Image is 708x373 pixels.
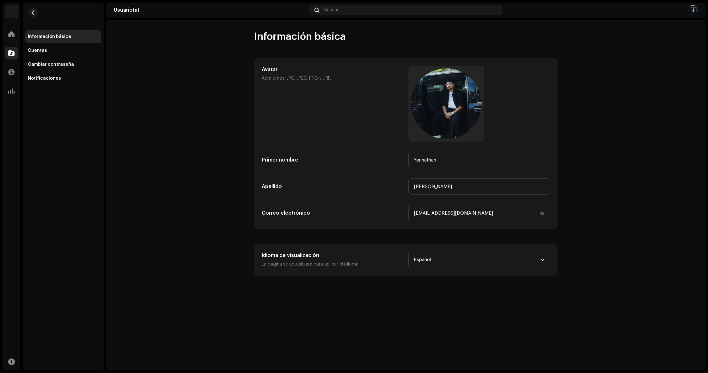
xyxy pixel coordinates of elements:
div: dropdown trigger [540,252,545,268]
input: Apellido [408,178,550,195]
span: Español [414,252,540,268]
div: Información básica [28,34,71,39]
input: Correo electrónico [408,205,550,221]
img: 297a105e-aa6c-4183-9ff4-27133c00f2e2 [5,5,18,18]
h5: Primer nombre [262,156,403,164]
h5: Avatar [262,66,403,73]
p: La página se actualizará para aplicar el idioma [262,260,403,268]
p: Admitimos: JPG, JPEG, PNG y JFIF. [262,75,403,82]
span: Buscar [324,8,339,13]
re-m-nav-item: Cuentas [25,44,101,57]
re-m-nav-item: Información básica [25,30,101,43]
div: Cambiar contraseña [28,62,74,67]
input: Primer nombre [408,152,550,168]
h5: Idioma de visualización [262,252,403,259]
img: e659d5ec-1653-4f22-a2a6-b03bb28f7fa1 [688,5,698,15]
span: Información básica [254,30,346,43]
div: Notificaciones [28,76,61,81]
re-m-nav-item: Cambiar contraseña [25,58,101,71]
div: Cuentas [28,48,47,53]
h5: Apellido [262,183,403,190]
re-m-nav-item: Notificaciones [25,72,101,85]
h5: Correo electrónico [262,209,403,217]
div: Usuario(a) [114,8,307,13]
